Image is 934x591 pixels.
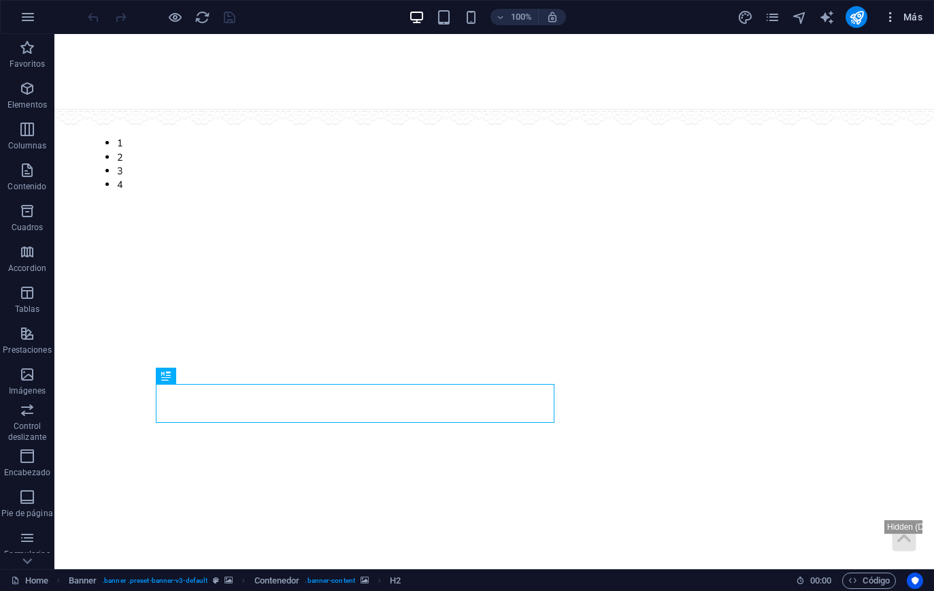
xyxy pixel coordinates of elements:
p: Imágenes [9,385,46,396]
button: 3 [63,130,69,144]
button: publish [846,6,867,28]
button: pages [764,9,780,25]
p: Cuadros [12,222,44,233]
span: . banner .preset-banner-v3-default [102,573,207,589]
i: Volver a cargar página [195,10,210,25]
i: Navegador [792,10,807,25]
p: Contenido [7,181,46,192]
span: . banner-content [305,573,354,589]
p: Encabezado [4,467,50,478]
button: 100% [490,9,539,25]
i: Al redimensionar, ajustar el nivel de zoom automáticamente para ajustarse al dispositivo elegido. [546,11,558,23]
i: Diseño (Ctrl+Alt+Y) [737,10,753,25]
p: Elementos [7,99,47,110]
button: Más [878,6,928,28]
button: text_generator [818,9,835,25]
p: Tablas [15,304,40,315]
button: design [737,9,753,25]
button: Haz clic para salir del modo de previsualización y seguir editando [167,9,183,25]
button: 4 [63,144,69,157]
span: : [820,575,822,586]
nav: breadcrumb [69,573,401,589]
p: Formularios [4,549,50,560]
button: Usercentrics [907,573,923,589]
span: Haz clic para seleccionar y doble clic para editar [69,573,97,589]
button: navigator [791,9,807,25]
p: Accordion [8,263,46,274]
i: Este elemento contiene un fondo [361,577,369,584]
p: Pie de página [1,508,52,519]
i: Este elemento contiene un fondo [224,577,233,584]
span: Haz clic para seleccionar y doble clic para editar [390,573,401,589]
i: Páginas (Ctrl+Alt+S) [765,10,780,25]
button: 2 [63,116,69,130]
h6: Tiempo de la sesión [796,573,832,589]
span: Código [848,573,890,589]
button: reload [194,9,210,25]
p: Columnas [8,140,47,151]
button: Código [842,573,896,589]
i: Este elemento es un preajuste personalizable [213,577,219,584]
i: AI Writer [819,10,835,25]
span: Haz clic para seleccionar y doble clic para editar [254,573,300,589]
p: Prestaciones [3,345,51,355]
span: Más [884,10,922,24]
a: Haz clic para cancelar la selección y doble clic para abrir páginas [11,573,48,589]
h6: 100% [511,9,533,25]
button: 1 [63,102,69,116]
p: Favoritos [10,59,45,69]
span: 00 00 [810,573,831,589]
